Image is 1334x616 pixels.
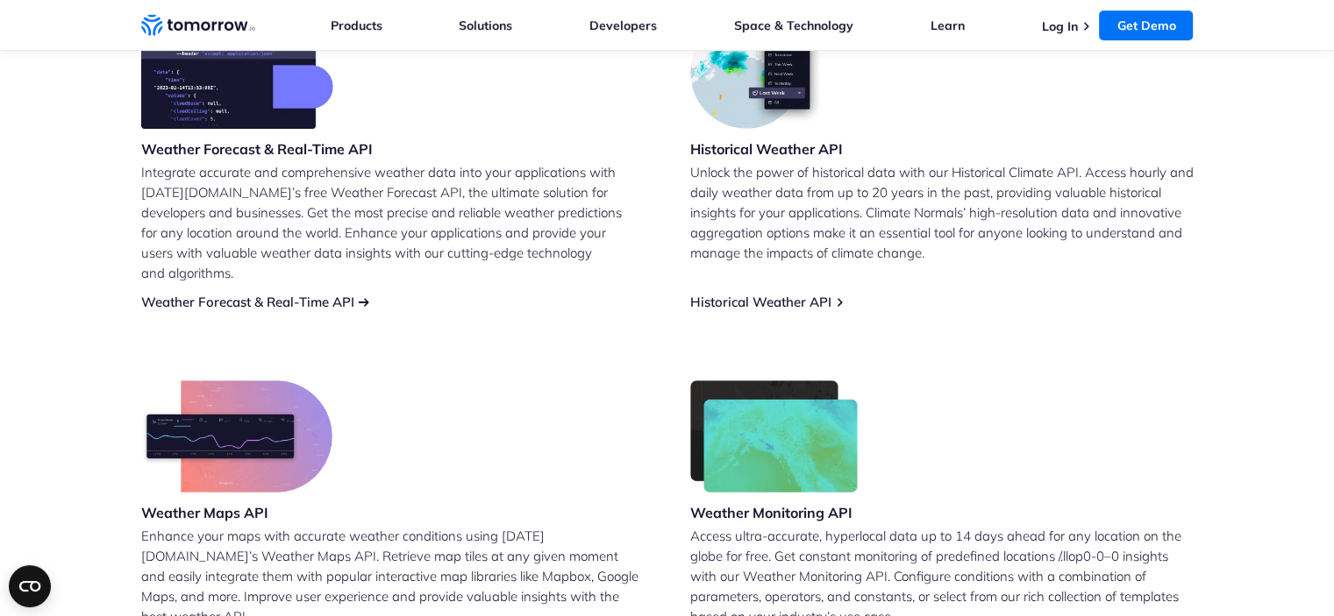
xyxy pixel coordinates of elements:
a: Developers [589,18,657,33]
p: Integrate accurate and comprehensive weather data into your applications with [DATE][DOMAIN_NAME]... [141,162,645,283]
a: Historical Weather API [690,294,831,310]
h3: Weather Monitoring API [690,503,859,522]
p: Unlock the power of historical data with our Historical Climate API. Access hourly and daily weat... [690,162,1194,263]
a: Home link [141,12,255,39]
a: Learn [931,18,965,33]
a: Log In [1041,18,1077,34]
a: Products [331,18,382,33]
a: Weather Forecast & Real-Time API [141,294,354,310]
h3: Weather Maps API [141,503,332,522]
button: Open CMP widget [9,565,51,607]
h3: Historical Weather API [690,139,843,159]
h3: Weather Forecast & Real-Time API [141,139,373,159]
a: Solutions [459,18,512,33]
a: Get Demo [1099,11,1193,40]
a: Space & Technology [734,18,853,33]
